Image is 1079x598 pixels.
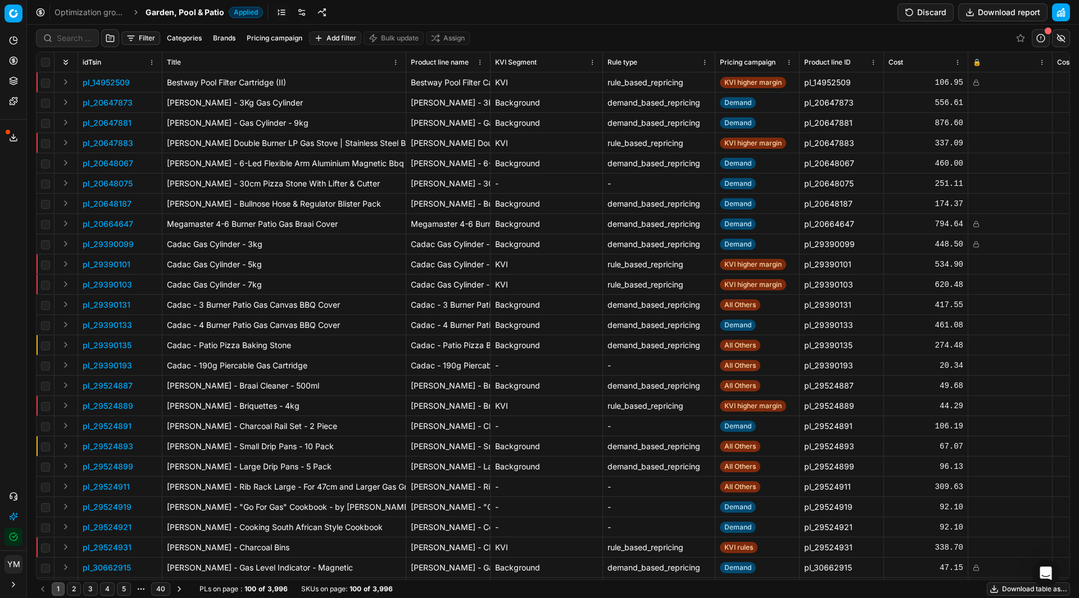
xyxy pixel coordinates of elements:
p: pl_29524887 [83,380,133,391]
span: KVI higher margin [720,400,786,412]
div: Cadac Gas Cylinder - 7kg [411,279,486,290]
div: KVI [495,77,598,88]
p: [PERSON_NAME] - Braai Cleaner - 500ml [167,380,401,391]
div: [PERSON_NAME] - Large Drip Pans - 5 Pack [411,461,486,472]
div: pl_29390103 [804,279,879,290]
span: KVI rules [720,542,758,553]
div: demand_based_repricing [607,218,710,230]
button: Expand [59,500,72,513]
p: [PERSON_NAME] - Bullnose Hose & Regulator Blister Pack [167,198,401,209]
div: pl_20647881 [804,117,879,129]
div: Background [495,158,598,169]
button: pl_29390133 [83,319,132,331]
div: rule_based_repricing [607,400,710,412]
div: 448.50 [888,239,963,250]
div: pl_29524889 [804,400,879,412]
p: pl_20648067 [83,158,133,169]
p: Cadac - 190g Piercable Gas Cartridge [167,360,401,371]
p: [PERSON_NAME] - Small Drip Pans - 10 Pack [167,441,401,452]
button: 3 [83,582,98,596]
div: pl_14952509 [804,77,879,88]
div: pl_29390131 [804,299,879,311]
div: [PERSON_NAME] - Gas Level Indicator - Magnetic [411,562,486,573]
div: Background [495,97,598,108]
button: Expand [59,298,72,311]
div: 534.90 [888,259,963,270]
p: pl_29390101 [83,259,130,270]
div: demand_based_repricing [607,198,710,209]
button: pl_29524893 [83,441,133,452]
div: demand_based_repricing [607,239,710,250]
div: Background [495,441,598,452]
span: Applied [229,7,263,18]
strong: of [364,585,370,594]
button: pl_29524891 [83,421,132,432]
button: Expand [59,318,72,331]
strong: 3,996 [373,585,393,594]
span: All Others [720,340,760,351]
p: [PERSON_NAME] - Gas Level Indicator - Magnetic [167,562,401,573]
div: 92.10 [888,501,963,513]
button: Go to previous page [36,582,49,596]
input: Search by SKU or title [57,33,92,44]
div: 96.13 [888,461,963,472]
button: pl_14952509 [83,77,130,88]
div: 417.55 [888,299,963,311]
div: Open Intercom Messenger [1032,560,1059,587]
span: All Others [720,441,760,452]
div: demand_based_repricing [607,461,710,472]
button: pl_29390103 [83,279,132,290]
div: 49.68 [888,380,963,391]
div: Background [495,340,598,351]
div: pl_29524891 [804,421,879,432]
div: demand_based_repricing [607,319,710,331]
button: pl_29524931 [83,542,132,553]
div: [PERSON_NAME] - Bullnose Hose & Regulator Blister Pack [411,198,486,209]
div: 67.07 [888,441,963,452]
button: pl_20648075 [83,178,133,189]
div: - [607,481,710,492]
button: Brands [208,31,240,45]
p: Cadac - 4 Burner Patio Gas Canvas BBQ Cover [167,319,401,331]
div: 620.48 [888,279,963,290]
div: Cadac - 4 Burner Patio Gas Canvas BBQ Cover [411,319,486,331]
button: Expand [59,560,72,574]
button: Expand all [59,56,72,69]
div: [PERSON_NAME] - Braai Cleaner - 500ml [411,380,486,391]
div: rule_based_repricing [607,542,710,553]
div: 338.70 [888,542,963,553]
nav: pagination [36,581,186,597]
div: - [607,522,710,533]
div: - [607,421,710,432]
div: [PERSON_NAME] - Charcoal Bins [411,542,486,553]
div: - [495,178,598,189]
button: pl_29390193 [83,360,132,371]
div: demand_based_repricing [607,340,710,351]
button: pl_29524921 [83,522,132,533]
div: 794.64 [888,218,963,230]
span: Cost [888,58,903,67]
span: KVI higher margin [720,259,786,270]
span: 🔒 [973,58,981,67]
strong: of [259,585,265,594]
div: pl_29524931 [804,542,879,553]
div: - [607,501,710,513]
div: [PERSON_NAME] - Briquettes - 4kg [411,400,486,412]
div: demand_based_repricing [607,117,710,129]
button: pl_29524911 [83,481,130,492]
button: Expand [59,176,72,190]
button: pl_29524889 [83,400,133,412]
p: Cadac - 3 Burner Patio Gas Canvas BBQ Cover [167,299,401,311]
div: pl_29390101 [804,259,879,270]
span: Title [167,58,181,67]
strong: 3,996 [268,585,288,594]
span: SKUs on page : [301,585,347,594]
button: 5 [117,582,131,596]
div: pl_29390099 [804,239,879,250]
span: Demand [720,158,756,169]
div: : [200,585,288,594]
